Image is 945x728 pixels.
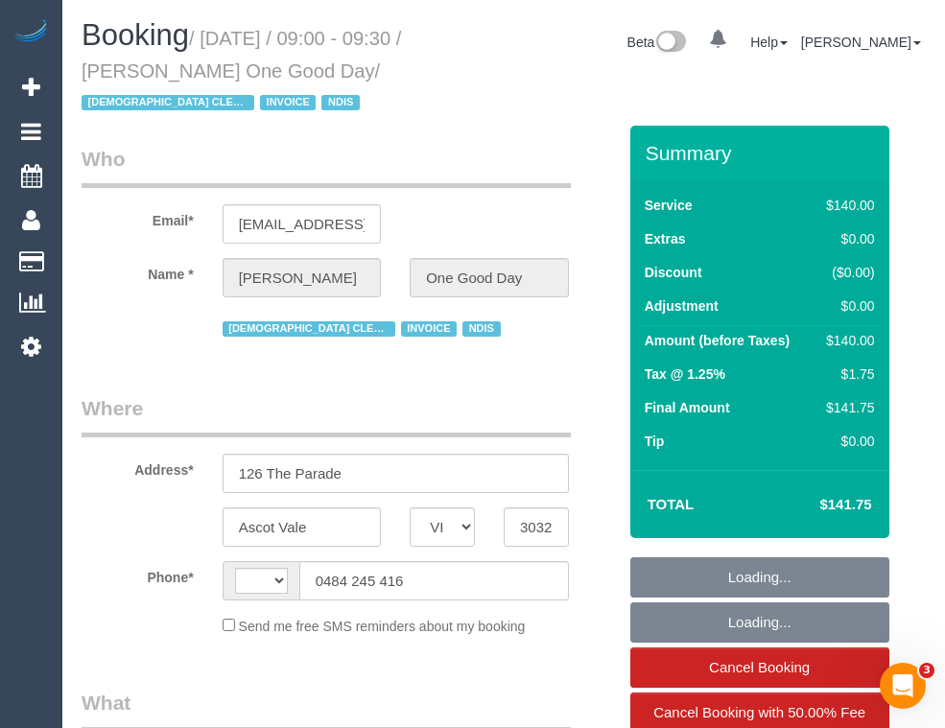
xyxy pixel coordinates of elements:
[818,331,874,350] div: $140.00
[321,95,359,110] span: NDIS
[223,321,395,337] span: [DEMOGRAPHIC_DATA] CLEANER ONLY
[67,561,208,587] label: Phone*
[654,31,686,56] img: New interface
[299,561,569,600] input: Phone*
[818,296,874,316] div: $0.00
[645,196,693,215] label: Service
[818,364,874,384] div: $1.75
[12,19,50,46] img: Automaid Logo
[462,321,500,337] span: NDIS
[818,196,874,215] div: $140.00
[818,398,874,417] div: $141.75
[645,364,725,384] label: Tax @ 1.25%
[504,507,569,547] input: Post Code*
[645,296,719,316] label: Adjustment
[630,647,889,688] a: Cancel Booking
[223,204,382,244] input: Email*
[82,95,254,110] span: [DEMOGRAPHIC_DATA] CLEANER ONLY
[818,432,874,451] div: $0.00
[67,258,208,284] label: Name *
[82,28,401,114] small: / [DATE] / 09:00 - 09:30 / [PERSON_NAME] One Good Day
[223,258,382,297] input: First Name*
[818,229,874,248] div: $0.00
[67,454,208,480] label: Address*
[645,229,686,248] label: Extras
[401,321,457,337] span: INVOICE
[260,95,316,110] span: INVOICE
[880,663,926,709] iframe: Intercom live chat
[82,18,189,52] span: Booking
[648,496,695,512] strong: Total
[645,398,730,417] label: Final Amount
[645,432,665,451] label: Tip
[762,497,871,513] h4: $141.75
[239,619,526,634] span: Send me free SMS reminders about my booking
[653,704,865,720] span: Cancel Booking with 50.00% Fee
[801,35,921,50] a: [PERSON_NAME]
[223,507,382,547] input: Suburb*
[627,35,687,50] a: Beta
[82,394,571,437] legend: Where
[645,263,702,282] label: Discount
[919,663,934,678] span: 3
[410,258,569,297] input: Last Name*
[818,263,874,282] div: ($0.00)
[646,142,880,164] h3: Summary
[645,331,790,350] label: Amount (before Taxes)
[750,35,788,50] a: Help
[82,145,571,188] legend: Who
[67,204,208,230] label: Email*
